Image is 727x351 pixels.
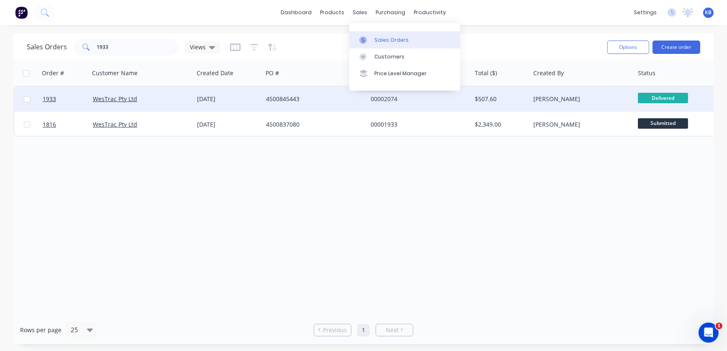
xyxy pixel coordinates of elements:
[27,43,67,51] h1: Sales Orders
[475,95,525,103] div: $507.60
[371,120,463,129] div: 00001933
[349,48,460,65] a: Customers
[310,324,417,336] ul: Pagination
[372,6,410,19] div: purchasing
[533,95,626,103] div: [PERSON_NAME]
[349,65,460,82] a: Price Level Manager
[533,69,564,77] div: Created By
[630,6,661,19] div: settings
[638,118,688,129] span: Submitted
[699,323,719,343] iframe: Intercom live chat
[607,41,649,54] button: Options
[314,326,351,334] a: Previous page
[357,324,370,336] a: Page 1 is your current page
[475,120,525,129] div: $2,349.00
[323,326,347,334] span: Previous
[43,112,93,137] a: 1816
[93,95,137,103] a: WesTrac Pty Ltd
[638,93,688,103] span: Delivered
[277,6,316,19] a: dashboard
[386,326,399,334] span: Next
[316,6,349,19] div: products
[374,70,427,77] div: Price Level Manager
[533,120,626,129] div: [PERSON_NAME]
[475,69,497,77] div: Total ($)
[197,95,259,103] div: [DATE]
[638,69,655,77] div: Status
[42,69,64,77] div: Order #
[410,6,451,19] div: productivity
[349,31,460,48] a: Sales Orders
[97,39,179,56] input: Search...
[197,120,259,129] div: [DATE]
[716,323,722,329] span: 1
[266,120,359,129] div: 4500837080
[349,6,372,19] div: sales
[43,86,93,112] a: 1933
[705,9,712,16] span: KB
[371,95,463,103] div: 00002074
[376,326,413,334] a: Next page
[93,120,137,128] a: WesTrac Pty Ltd
[374,36,409,44] div: Sales Orders
[197,69,233,77] div: Created Date
[374,53,404,61] div: Customers
[43,120,56,129] span: 1816
[266,69,279,77] div: PO #
[653,41,700,54] button: Create order
[190,43,206,51] span: Views
[15,6,28,19] img: Factory
[20,326,61,334] span: Rows per page
[92,69,138,77] div: Customer Name
[43,95,56,103] span: 1933
[266,95,359,103] div: 4500845443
